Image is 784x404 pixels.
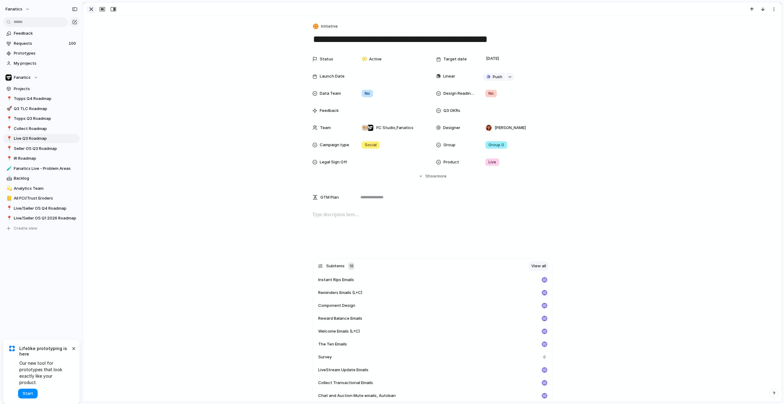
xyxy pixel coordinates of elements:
div: 🧪 [6,165,11,172]
span: Campaign type [320,142,349,148]
button: 🚀 [6,106,12,112]
span: Active [369,56,382,62]
span: Start [23,391,33,397]
a: 🚀Q3 TLC Roadmap [3,104,80,113]
button: Fanatics [3,73,80,82]
div: 📍 [6,115,11,122]
button: 📍 [6,135,12,142]
a: 📍Seller OS Q3 Roadmap [3,144,80,153]
span: more [437,173,447,179]
span: Collect Roadmap [14,126,77,132]
a: Feedback [3,29,80,38]
span: No [365,90,370,97]
span: Create view [14,225,37,231]
span: Show [425,173,436,179]
div: 📒 [6,195,11,202]
div: 18 [348,262,354,270]
a: My projects [3,59,80,68]
div: 📍 [6,125,11,132]
span: Lifelike prototyping is here [19,346,70,357]
button: 📍 [6,116,12,122]
span: [PERSON_NAME] [495,125,526,131]
span: Fanatics Live - Problem Areas [14,166,77,172]
div: 💫Analytics Team [3,184,80,193]
span: Prototypes [14,50,77,56]
span: Initiative [321,23,338,29]
span: Launch Date [320,73,345,79]
a: 🧪Fanatics Live - Problem Areas [3,164,80,173]
span: Push [493,74,502,80]
span: Seller OS Q3 Roadmap [14,146,77,152]
a: Prototypes [3,49,80,58]
div: 💫 [6,185,11,192]
span: Status [320,56,333,62]
a: 📍Live/Seller OS Q4 Roadmap [3,204,80,213]
a: 📍Live/Seller OS Q1 2026 Roadmap [3,214,80,223]
div: 📍Topps Q4 Roadmap [3,94,80,103]
span: FC Studio , Fanatics [376,125,413,131]
span: Backlog [14,175,77,181]
span: Live/Seller OS Q4 Roadmap [14,205,77,212]
span: Instant Rips Emails [318,277,354,283]
button: Showmore [312,171,552,182]
span: Projects [14,86,77,92]
span: Survey [318,354,332,360]
span: Feedback [14,30,77,36]
button: fanatics [3,4,33,14]
a: View all [528,261,549,271]
button: 📍 [6,155,12,162]
button: Initiative [312,22,340,31]
button: 📍 [6,146,12,152]
span: Topps Q3 Roadmap [14,116,77,122]
span: The Ten Emails [318,341,347,347]
div: 📍 [6,135,11,142]
div: 🎨 [362,125,368,131]
span: Fanatics [14,74,31,81]
a: 📍Collect Roadmap [3,124,80,133]
span: Analytics Team [14,185,77,192]
a: Requests100 [3,39,80,48]
button: 💫 [6,185,12,192]
span: Legal Sign Off [320,159,347,165]
span: Target date [443,56,467,62]
span: Design Readiness [443,90,475,97]
span: Reminders Emails (L+C) [318,290,362,296]
span: Welcome Emails (L+C) [318,328,360,334]
div: 📍 [6,155,11,162]
span: Live Q3 Roadmap [14,135,77,142]
span: [DATE] [484,55,501,62]
span: Social [365,142,377,148]
button: 📍 [6,205,12,212]
span: LiveStream Update Emails [318,367,368,373]
div: 📍 [6,145,11,152]
a: 📍Topps Q3 Roadmap [3,114,80,123]
span: Subitems [326,263,345,269]
div: 📍 [6,215,11,222]
span: Product [443,159,459,165]
button: 📒 [6,195,12,201]
a: 📍Live Q3 Roadmap [3,134,80,143]
button: 📍 [6,215,12,221]
span: My projects [14,60,77,67]
span: Feedback [320,108,339,114]
div: 🚀 [6,105,11,112]
a: 📍IR Roadmap [3,154,80,163]
span: fanatics [6,6,22,12]
button: Start [18,389,38,398]
div: 🤖Backlog [3,174,80,183]
a: 📒All FCI/Trust Eroders [3,194,80,203]
span: Topps Q4 Roadmap [14,96,77,102]
button: 📍 [6,126,12,132]
div: 📍 [6,205,11,212]
button: Push [483,73,505,81]
button: 🧪 [6,166,12,172]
